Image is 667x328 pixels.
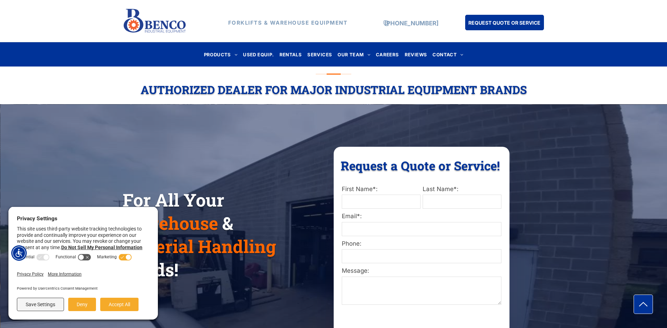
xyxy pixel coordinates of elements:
span: Material Handling [123,235,276,258]
strong: FORKLIFTS & WAREHOUSE EQUIPMENT [228,19,348,26]
span: Request a Quote or Service! [341,157,500,174]
a: OUR TEAM [335,50,373,59]
a: [PHONE_NUMBER] [384,20,438,27]
label: Last Name*: [423,185,501,194]
a: USED EQUIP. [240,50,276,59]
a: REQUEST QUOTE OR SERVICE [465,15,544,30]
a: RENTALS [277,50,305,59]
a: REVIEWS [402,50,430,59]
a: SERVICES [304,50,335,59]
div: Accessibility Menu [11,245,27,261]
a: PRODUCTS [201,50,240,59]
label: Phone: [342,239,501,248]
span: REQUEST QUOTE OR SERVICE [468,16,540,29]
span: Warehouse [123,212,218,235]
span: Needs! [123,258,178,281]
a: CONTACT [430,50,466,59]
label: Message: [342,266,501,276]
label: First Name*: [342,185,421,194]
label: Email*: [342,212,501,221]
span: Authorized Dealer For Major Industrial Equipment Brands [141,82,527,97]
a: CAREERS [373,50,402,59]
span: For All Your [123,188,224,212]
span: & [222,212,233,235]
